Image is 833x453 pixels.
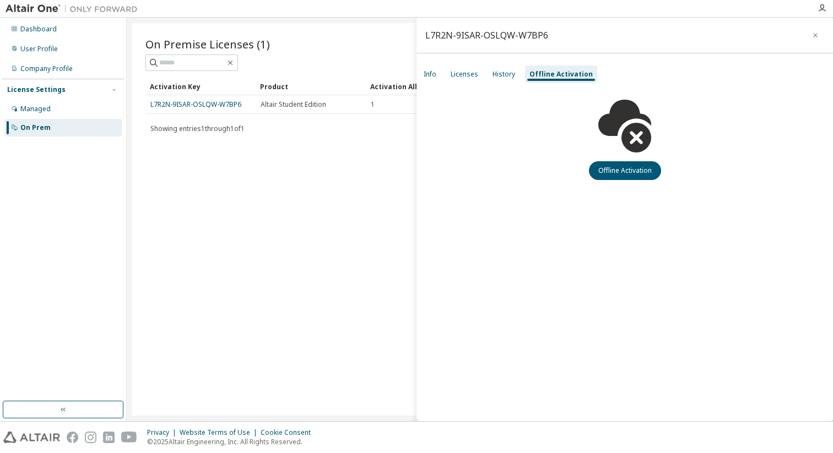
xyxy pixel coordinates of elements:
[20,45,58,53] div: User Profile
[589,161,661,180] button: Offline Activation
[147,428,180,437] div: Privacy
[529,70,593,79] div: Offline Activation
[20,123,51,132] div: On Prem
[493,70,515,79] div: History
[261,428,317,437] div: Cookie Consent
[85,432,96,443] img: instagram.svg
[150,124,245,133] span: Showing entries 1 through 1 of 1
[371,100,375,109] span: 1
[20,25,57,34] div: Dashboard
[3,432,60,443] img: altair_logo.svg
[370,78,472,95] div: Activation Allowed
[424,70,436,79] div: Info
[7,85,66,94] div: License Settings
[121,432,137,443] img: youtube.svg
[150,100,241,109] a: L7R2N-9ISAR-OSLQW-W7BP6
[425,31,548,40] div: L7R2N-9ISAR-OSLQW-W7BP6
[451,70,478,79] div: Licenses
[150,78,251,95] div: Activation Key
[67,432,78,443] img: facebook.svg
[147,437,317,446] p: © 2025 Altair Engineering, Inc. All Rights Reserved.
[145,36,270,52] span: On Premise Licenses (1)
[20,64,73,73] div: Company Profile
[6,3,143,14] img: Altair One
[261,100,326,109] span: Altair Student Edition
[20,105,51,113] div: Managed
[180,428,261,437] div: Website Terms of Use
[260,78,361,95] div: Product
[103,432,115,443] img: linkedin.svg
